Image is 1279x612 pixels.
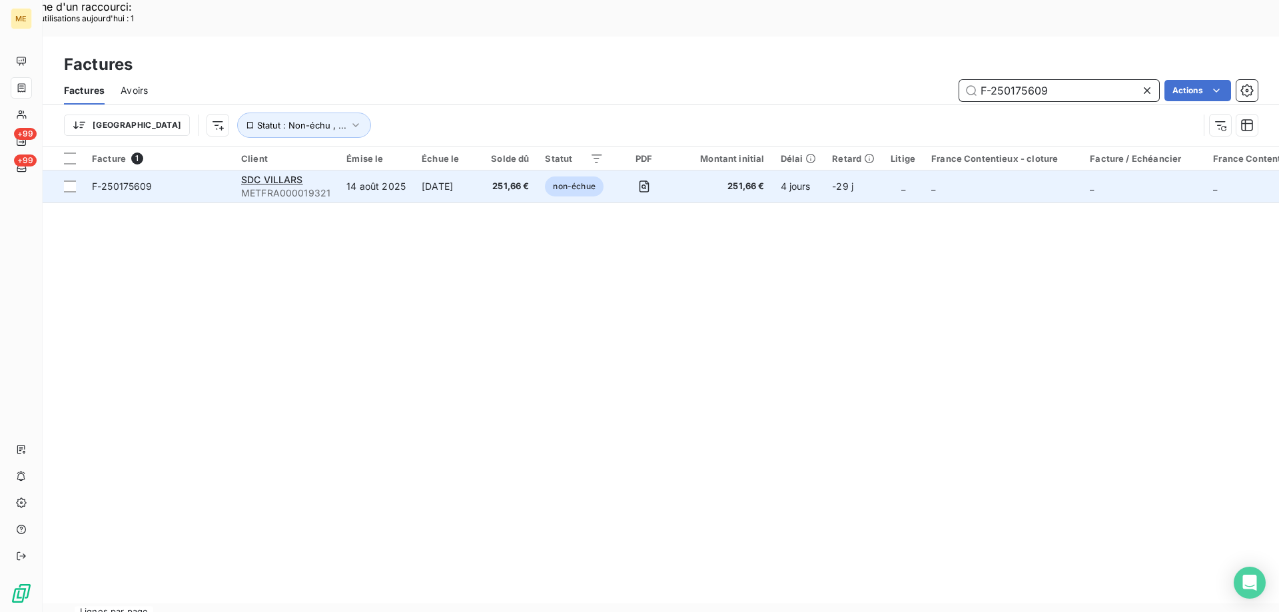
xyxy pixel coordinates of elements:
[92,180,153,192] span: F-250175609
[14,128,37,140] span: +99
[781,153,817,164] div: Délai
[257,120,346,131] span: Statut : Non-échu , ...
[931,180,935,192] span: _
[1090,153,1197,164] div: Facture / Echéancier
[11,157,31,178] a: +99
[773,170,825,202] td: 4 jours
[1234,567,1266,599] div: Open Intercom Messenger
[620,153,668,164] div: PDF
[131,153,143,164] span: 1
[64,84,105,97] span: Factures
[64,115,190,136] button: [GEOGRAPHIC_DATA]
[64,53,133,77] h3: Factures
[11,131,31,152] a: +99
[338,170,414,202] td: 14 août 2025
[1090,180,1094,192] span: _
[14,154,37,166] span: +99
[832,180,853,192] span: -29 j
[11,583,32,604] img: Logo LeanPay
[684,153,764,164] div: Montant initial
[832,153,875,164] div: Retard
[422,153,475,164] div: Échue le
[1164,80,1231,101] button: Actions
[241,174,303,185] span: SDC VILLARS
[891,153,915,164] div: Litige
[241,186,330,200] span: METFRA000019321
[346,153,406,164] div: Émise le
[901,180,905,192] span: _
[491,153,529,164] div: Solde dû
[1213,180,1217,192] span: _
[545,176,603,196] span: non-échue
[237,113,371,138] button: Statut : Non-échu , ...
[959,80,1159,101] input: Rechercher
[684,180,764,193] span: 251,66 €
[241,153,330,164] div: Client
[414,170,483,202] td: [DATE]
[92,153,126,164] span: Facture
[491,180,529,193] span: 251,66 €
[931,153,1074,164] div: France Contentieux - cloture
[121,84,148,97] span: Avoirs
[545,153,603,164] div: Statut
